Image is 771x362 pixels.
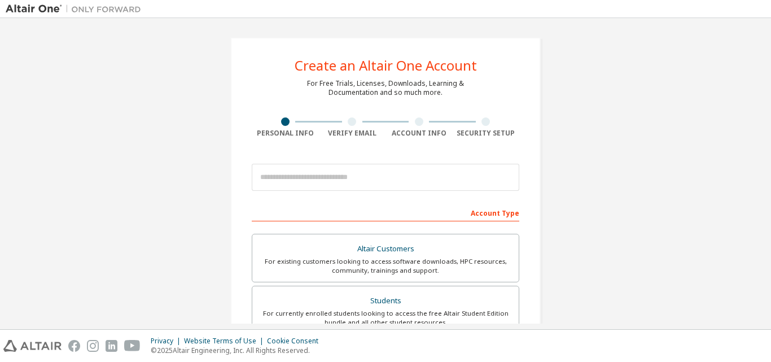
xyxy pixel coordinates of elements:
div: Create an Altair One Account [295,59,477,72]
div: Website Terms of Use [184,337,267,346]
img: youtube.svg [124,340,141,352]
div: For currently enrolled students looking to access the free Altair Student Edition bundle and all ... [259,309,512,327]
div: For existing customers looking to access software downloads, HPC resources, community, trainings ... [259,257,512,275]
div: Account Type [252,203,519,221]
div: Privacy [151,337,184,346]
div: Security Setup [453,129,520,138]
div: Students [259,293,512,309]
div: For Free Trials, Licenses, Downloads, Learning & Documentation and so much more. [307,79,464,97]
div: Personal Info [252,129,319,138]
div: Altair Customers [259,241,512,257]
div: Verify Email [319,129,386,138]
img: instagram.svg [87,340,99,352]
img: altair_logo.svg [3,340,62,352]
p: © 2025 Altair Engineering, Inc. All Rights Reserved. [151,346,325,355]
img: linkedin.svg [106,340,117,352]
img: facebook.svg [68,340,80,352]
img: Altair One [6,3,147,15]
div: Cookie Consent [267,337,325,346]
div: Account Info [385,129,453,138]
